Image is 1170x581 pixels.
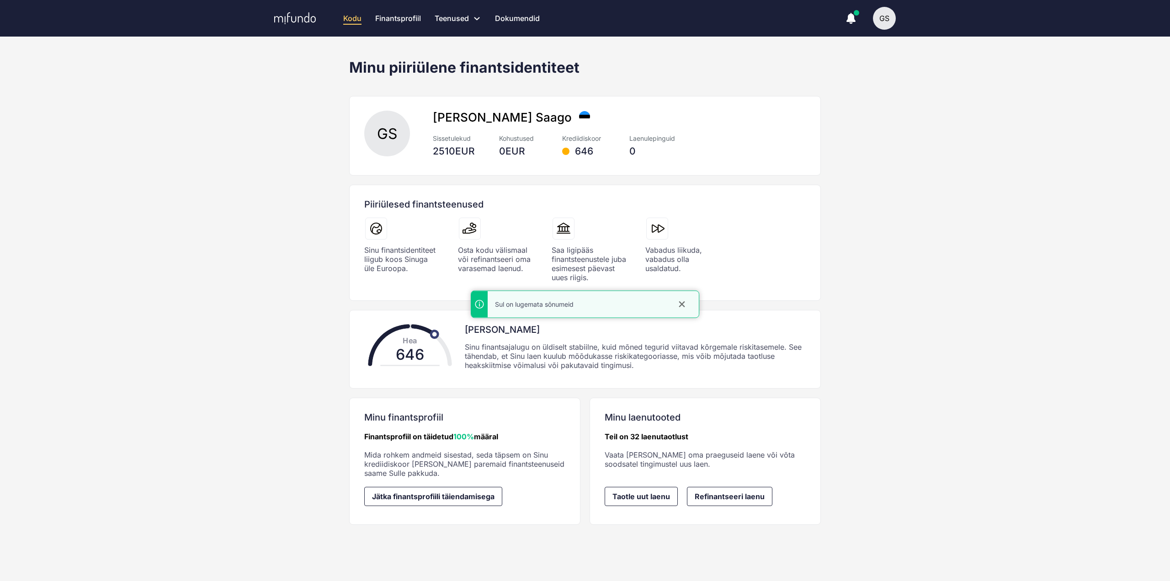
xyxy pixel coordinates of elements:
[562,134,606,143] div: Krediidiskoor
[453,432,474,441] span: 100%
[364,450,565,478] div: Mida rohkem andmeid sisestad, seda täpsem on Sinu krediidiskoor [PERSON_NAME] paremaid finantstee...
[873,7,896,30] button: GS
[645,245,721,273] div: Vabadus liikuda, vabadus olla usaldatud.
[349,59,821,77] h1: Minu piiriülene finantsidentiteet
[388,350,432,361] div: 646
[403,333,417,349] div: Hea
[433,134,476,143] div: Sissetulekud
[605,450,806,469] div: Vaata [PERSON_NAME] oma praeguseid laene või võta soodsatel tingimustel uus laen.
[465,342,806,370] div: Sinu finantsajalugu on üldiselt stabiilne, kuid mõned tegurid viitavad kõrgemale riskitasemele. S...
[676,298,688,310] button: close
[465,324,806,335] div: [PERSON_NAME]
[695,492,765,501] span: Refinantseeri laenu
[488,300,676,309] div: Sul on lugemata sõnumeid
[364,432,565,441] div: Finantsprofiil on täidetud määral
[364,412,565,423] div: Minu finantsprofiil
[458,245,533,273] div: Osta kodu välismaal või refinantseeri oma varasemad laenud.
[433,110,572,125] span: [PERSON_NAME] Saago
[433,146,476,157] div: 2510 EUR
[629,146,681,157] div: 0
[577,109,592,124] img: ee.svg
[364,111,410,156] div: GS
[364,199,806,210] div: Piiriülesed finantsteenused
[612,492,670,501] span: Taotle uut laenu
[605,432,688,441] a: Teil on 32 laenutaotlust
[364,245,440,273] div: Sinu finantsidentiteet liigub koos Sinuga üle Euroopa.
[372,492,495,501] span: Jätka finantsprofiili täiendamisega
[364,487,502,506] a: Jätka finantsprofiili täiendamisega
[562,146,606,157] div: 646
[552,245,627,282] div: Saa ligipääs finantsteenustele juba esimesest päevast uues riigis.
[499,146,539,157] div: 0 EUR
[605,487,678,506] a: Taotle uut laenu
[687,487,772,506] a: Refinantseeri laenu
[629,134,681,143] div: Laenulepinguid
[499,134,539,143] div: Kohustused
[605,412,806,423] div: Minu laenutooted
